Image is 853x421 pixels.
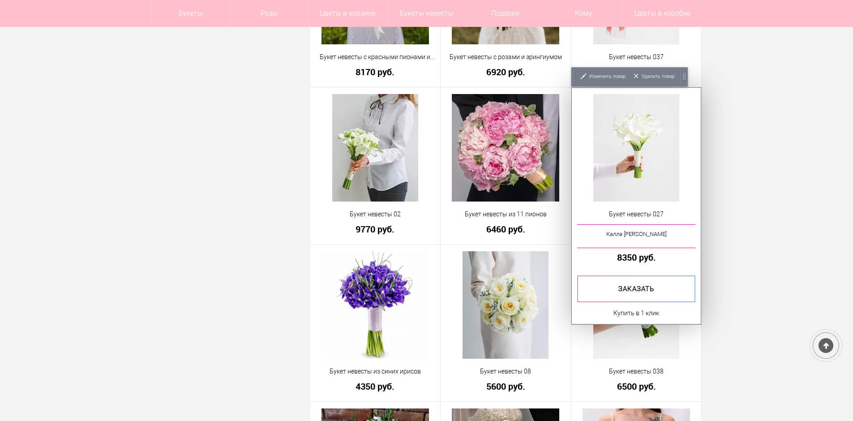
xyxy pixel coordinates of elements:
a: Букет невесты 038 [577,367,696,376]
a: Букет невесты 037 [577,52,696,62]
div: Двойной щелчок - Изменить товар [441,87,571,244]
a: Купить в 1 клик [613,308,659,318]
span: Изменить товар [589,67,626,86]
a: 6460 руб. [446,224,565,234]
img: Букет невесты из синих ирисов [321,251,429,359]
img: Букет невесты 027 [593,94,679,202]
img: Букет невесты из 11 пионов [452,94,559,202]
a: Букет невесты из 11 пионов [446,210,565,219]
a: 8170 руб. [316,67,435,77]
img: Букет невесты 08 [463,251,549,359]
a: Букет невесты с розами и эрингиумом [446,52,565,62]
a: 9770 руб. [316,224,435,234]
a: Букет невесты из синих ирисов [316,367,435,376]
a: 6920 руб. [446,67,565,77]
a: Букет невесты 027 [577,210,696,219]
div: Двойной щелчок - Изменить товар [441,245,571,401]
a: Изменить товар [579,67,627,86]
a: 6500 руб. [577,382,696,391]
a: Удалить товар [631,67,676,86]
a: 8350 руб. [577,253,696,262]
a: Калла [PERSON_NAME] [577,224,696,248]
a: Букет невесты 02 [316,210,435,219]
div: Двойной щелчок - Изменить товар [310,87,441,244]
a: 4350 руб. [316,382,435,391]
p: Калла [PERSON_NAME] [577,229,696,239]
div: Двойной щелчок - Изменить товар [310,245,441,401]
div: Двойной щелчок - Изменить товар [571,87,702,324]
a: Букет невесты 08 [446,367,565,376]
a: Букет невесты с красными пионами и фрезией [316,52,435,62]
img: Букет невесты 02 [332,94,418,202]
span: Удалить товар [642,67,675,86]
a: 5600 руб. [446,382,565,391]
